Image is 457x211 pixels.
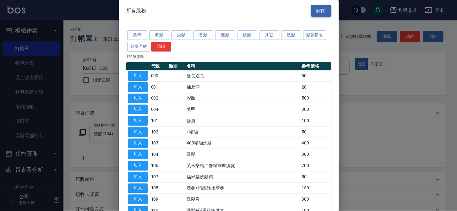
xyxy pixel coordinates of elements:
[128,82,148,92] button: 加入
[185,104,300,115] td: 美甲
[300,70,331,82] td: 50
[128,161,148,170] button: 加入
[128,127,148,137] button: 加入
[151,42,171,51] button: 清除
[185,70,300,82] td: 髮長過長
[185,182,300,194] td: 洗卷+補經絡按摩卷
[150,126,167,138] td: 102
[300,171,331,182] td: 50
[150,149,167,160] td: 104
[281,30,301,40] button: 洗髮
[300,182,331,194] td: 150
[128,194,148,204] button: 加入
[300,115,331,127] td: 100
[185,81,300,93] td: 補差額
[185,160,300,171] td: 芙米樂精油舒緩按摩洗髮
[303,30,326,40] button: 髮券銷售
[171,30,191,40] button: 染髮
[150,62,167,70] th: 代號
[150,182,167,194] td: 108
[127,42,150,51] button: 頭皮理療
[215,30,235,40] button: 護髮
[128,172,148,182] button: 加入
[311,5,331,17] button: 關閉
[185,126,300,138] td: +精油
[300,138,331,149] td: 400
[126,8,146,14] span: 所有服務
[185,194,300,205] td: 洗髮卷
[128,183,148,193] button: 加入
[185,171,300,182] td: 福米樂洗髮精
[300,149,331,160] td: 300
[185,93,300,104] td: 彩妝
[128,116,148,126] button: 加入
[300,126,331,138] td: 50
[300,194,331,205] td: 300
[150,93,167,104] td: 002
[128,94,148,103] button: 加入
[167,62,185,70] th: 類別
[128,149,148,159] button: 加入
[150,104,167,115] td: 004
[126,54,331,60] p: 123 筆服務
[150,70,167,82] td: 000
[237,30,257,40] button: 接髮
[127,30,147,40] button: 美甲
[300,104,331,115] td: 300
[150,194,167,205] td: 109
[150,138,167,149] td: 103
[300,160,331,171] td: 700
[128,71,148,81] button: 加入
[128,105,148,114] button: 加入
[300,62,331,70] th: 參考價格
[150,115,167,127] td: 101
[150,160,167,171] td: 106
[150,81,167,93] td: 001
[193,30,213,40] button: 燙髮
[259,30,279,40] button: 其它
[128,138,148,148] button: 加入
[150,171,167,182] td: 107
[300,81,331,93] td: 20
[185,62,300,70] th: 名稱
[149,30,169,40] button: 剪髮
[185,138,300,149] td: 400精油洗髮
[185,149,300,160] td: 洗髮
[300,93,331,104] td: 500
[185,115,300,127] td: 修眉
